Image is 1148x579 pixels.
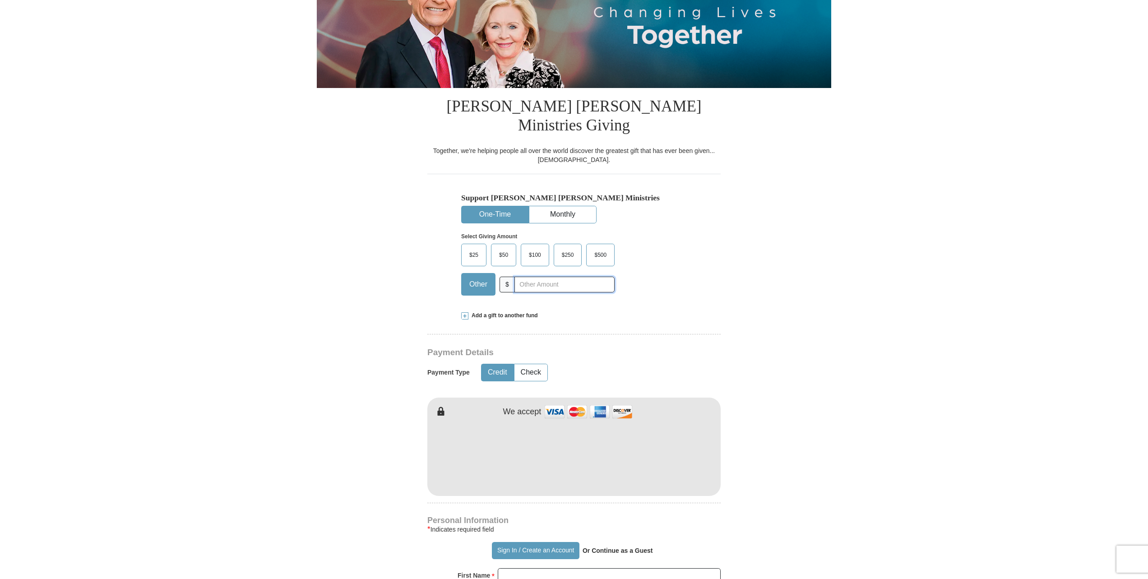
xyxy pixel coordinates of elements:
[465,248,483,262] span: $25
[468,312,538,320] span: Add a gift to another fund
[514,364,547,381] button: Check
[461,193,687,203] h5: Support [PERSON_NAME] [PERSON_NAME] Ministries
[492,542,579,559] button: Sign In / Create an Account
[427,347,657,358] h3: Payment Details
[495,248,513,262] span: $50
[543,402,634,422] img: credit cards accepted
[427,88,721,146] h1: [PERSON_NAME] [PERSON_NAME] Ministries Giving
[590,248,611,262] span: $500
[427,524,721,535] div: Indicates required field
[583,547,653,554] strong: Or Continue as a Guest
[503,407,542,417] h4: We accept
[427,517,721,524] h4: Personal Information
[524,248,546,262] span: $100
[465,278,492,291] span: Other
[427,369,470,376] h5: Payment Type
[481,364,514,381] button: Credit
[557,248,579,262] span: $250
[461,233,517,240] strong: Select Giving Amount
[462,206,528,223] button: One-Time
[427,146,721,164] div: Together, we're helping people all over the world discover the greatest gift that has ever been g...
[529,206,596,223] button: Monthly
[514,277,615,292] input: Other Amount
[500,277,515,292] span: $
